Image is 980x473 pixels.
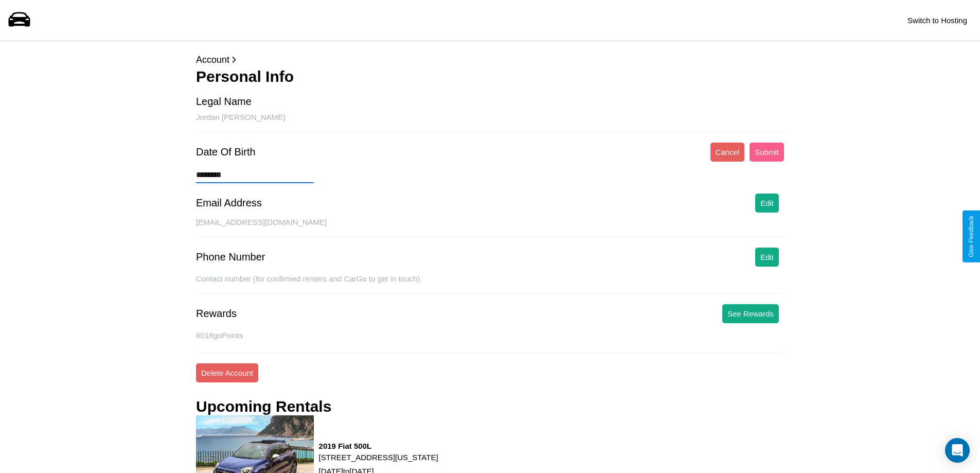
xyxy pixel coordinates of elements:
[196,218,784,237] div: [EMAIL_ADDRESS][DOMAIN_NAME]
[945,438,970,463] div: Open Intercom Messenger
[196,146,256,158] div: Date Of Birth
[750,143,784,162] button: Submit
[196,398,331,415] h3: Upcoming Rentals
[196,251,265,263] div: Phone Number
[196,197,262,209] div: Email Address
[196,274,784,294] div: Contact number (for confirmed renters and CarGo to get in touch).
[902,11,972,30] button: Switch to Hosting
[722,304,779,323] button: See Rewards
[196,363,258,382] button: Delete Account
[319,450,438,464] p: [STREET_ADDRESS][US_STATE]
[196,51,784,68] p: Account
[196,328,784,342] p: 6018 goPoints
[710,143,745,162] button: Cancel
[196,68,784,85] h3: Personal Info
[755,248,779,267] button: Edit
[968,216,975,257] div: Give Feedback
[319,442,438,450] h3: 2019 Fiat 500L
[196,96,252,108] div: Legal Name
[196,113,784,132] div: Jordan [PERSON_NAME]
[755,194,779,213] button: Edit
[196,308,237,320] div: Rewards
